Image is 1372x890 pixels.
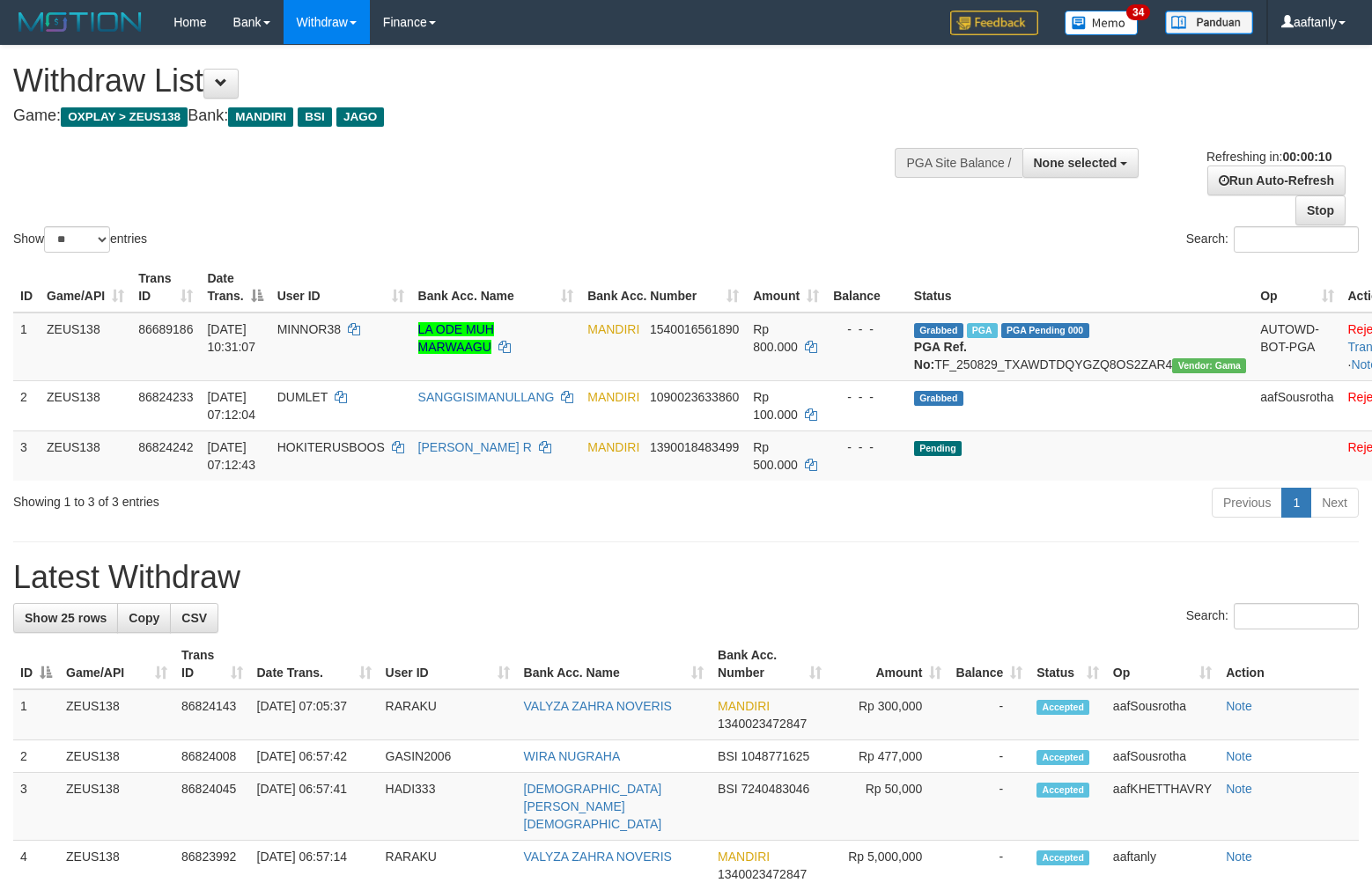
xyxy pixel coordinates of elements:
[829,773,948,841] td: Rp 50,000
[277,322,341,336] span: MINNOR38
[833,438,900,456] div: - - -
[25,611,107,625] span: Show 25 rows
[1001,323,1089,338] span: PGA Pending
[580,262,746,313] th: Bank Acc. Number: activate to sort column ascending
[138,322,193,336] span: 86689186
[1106,740,1219,773] td: aafSousrotha
[907,262,1253,313] th: Status
[131,262,200,313] th: Trans ID: activate to sort column ascending
[13,486,558,511] div: Showing 1 to 3 of 3 entries
[753,440,798,472] span: Rp 500.000
[914,323,963,338] span: Grabbed
[914,340,967,371] b: PGA Ref. No:
[418,322,494,354] a: LA ODE MUH MARWAAGU
[181,611,207,625] span: CSV
[13,380,40,430] td: 2
[829,689,948,740] td: Rp 300,000
[948,740,1029,773] td: -
[61,107,188,127] span: OXPLAY > ZEUS138
[418,440,532,454] a: [PERSON_NAME] R
[1295,195,1346,225] a: Stop
[1212,488,1282,518] a: Previous
[13,773,59,841] td: 3
[40,380,131,430] td: ZEUS138
[1207,165,1346,195] a: Run Auto-Refresh
[826,262,907,313] th: Balance
[1226,749,1252,763] a: Note
[379,773,517,841] td: HADI333
[1029,639,1106,689] th: Status: activate to sort column ascending
[336,107,384,127] span: JAGO
[1253,313,1340,381] td: AUTOWD-BOT-PGA
[250,740,379,773] td: [DATE] 06:57:42
[1226,782,1252,796] a: Note
[59,639,174,689] th: Game/API: activate to sort column ascending
[129,611,159,625] span: Copy
[587,440,639,454] span: MANDIRI
[1106,639,1219,689] th: Op: activate to sort column ascending
[418,390,555,404] a: SANGGISIMANULLANG
[379,689,517,740] td: RARAKU
[1282,150,1331,164] strong: 00:00:10
[1253,380,1340,430] td: aafSousrotha
[40,430,131,481] td: ZEUS138
[1234,603,1359,629] input: Search:
[1226,850,1252,864] a: Note
[1126,4,1150,20] span: 34
[174,639,249,689] th: Trans ID: activate to sort column ascending
[650,390,739,404] span: Copy 1090023633860 to clipboard
[138,440,193,454] span: 86824242
[753,390,798,422] span: Rp 100.000
[914,391,963,406] span: Grabbed
[1036,750,1089,765] span: Accepted
[587,390,639,404] span: MANDIRI
[13,262,40,313] th: ID
[298,107,332,127] span: BSI
[1036,700,1089,715] span: Accepted
[207,440,255,472] span: [DATE] 07:12:43
[250,773,379,841] td: [DATE] 06:57:41
[207,390,255,422] span: [DATE] 07:12:04
[1106,773,1219,841] td: aafKHETTHAVRY
[13,430,40,481] td: 3
[13,639,59,689] th: ID: activate to sort column descending
[411,262,581,313] th: Bank Acc. Name: activate to sort column ascending
[914,441,962,456] span: Pending
[1219,639,1359,689] th: Action
[379,740,517,773] td: GASIN2006
[40,262,131,313] th: Game/API: activate to sort column ascending
[650,440,739,454] span: Copy 1390018483499 to clipboard
[13,560,1359,595] h1: Latest Withdraw
[907,313,1253,381] td: TF_250829_TXAWDTDQYGZQ8OS2ZAR4
[753,322,798,354] span: Rp 800.000
[524,782,662,831] a: [DEMOGRAPHIC_DATA][PERSON_NAME][DEMOGRAPHIC_DATA]
[718,717,807,731] span: Copy 1340023472847 to clipboard
[1186,226,1359,253] label: Search:
[174,740,249,773] td: 86824008
[833,388,900,406] div: - - -
[1310,488,1359,518] a: Next
[718,699,770,713] span: MANDIRI
[13,603,118,633] a: Show 25 rows
[59,689,174,740] td: ZEUS138
[1165,11,1253,34] img: panduan.png
[138,390,193,404] span: 86824233
[174,773,249,841] td: 86824045
[1022,148,1140,178] button: None selected
[250,689,379,740] td: [DATE] 07:05:37
[13,107,897,125] h4: Game: Bank:
[524,699,672,713] a: VALYZA ZAHRA NOVERIS
[40,313,131,381] td: ZEUS138
[207,322,255,354] span: [DATE] 10:31:07
[587,322,639,336] span: MANDIRI
[948,689,1029,740] td: -
[829,740,948,773] td: Rp 477,000
[718,850,770,864] span: MANDIRI
[13,689,59,740] td: 1
[746,262,826,313] th: Amount: activate to sort column ascending
[524,749,621,763] a: WIRA NUGRAHA
[13,226,147,253] label: Show entries
[170,603,218,633] a: CSV
[1186,603,1359,629] label: Search:
[277,390,328,404] span: DUMLET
